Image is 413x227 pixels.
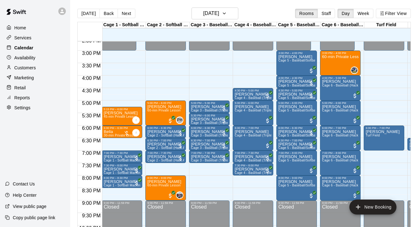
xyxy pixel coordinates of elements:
[100,9,118,18] button: Back
[191,126,228,130] div: 6:00 PM – 6:30 PM
[191,201,228,205] div: 9:00 PM – 11:59 PM
[235,96,280,100] span: Cage 4 - Baseball (Triple play)
[104,164,140,167] div: 7:30 PM – 8:00 PM
[308,168,314,174] span: All customers have paid
[133,117,139,123] img: Brianna Velasquez
[322,159,397,162] span: Cage 6 - Baseball (Hack Attack Hand-fed Machine)
[364,126,404,151] div: 6:00 PM – 7:00 PM: Pete
[132,129,140,136] div: Brianna Velasquez
[102,163,142,175] div: 7:30 PM – 8:00 PM: Maximiliano Salas
[322,126,359,130] div: 6:00 PM – 7:00 PM
[147,151,184,155] div: 7:00 PM – 7:30 PM
[278,151,315,155] div: 7:00 PM – 8:00 PM
[278,84,350,87] span: Cage 5 - Baseball/Softball (Triple Play - HitTrax)
[104,126,140,130] div: 6:00 PM – 6:30 PM
[14,35,32,41] p: Services
[191,146,236,150] span: Cage 3 - Baseball (Triple Play)
[177,192,183,198] img: Jacob Reyes
[203,9,219,18] h6: [DATE]
[265,168,271,174] span: All customers have paid
[191,109,236,112] span: Cage 3 - Baseball (Triple Play)
[5,103,65,112] a: Settings
[278,59,350,62] span: Cage 5 - Baseball/Softball (Triple Play - HitTrax)
[167,193,173,199] span: All customers have paid
[320,51,361,76] div: 3:00 PM – 4:00 PM: 60-min Private Lesson
[14,45,33,51] p: Calendar
[147,176,184,180] div: 8:00 PM – 9:00 PM
[80,175,102,181] span: 8:00 PM
[278,146,350,150] span: Cage 5 - Baseball/Softball (Triple Play - HitTrax)
[322,109,397,112] span: Cage 6 - Baseball (Hack Attack Hand-fed Machine)
[191,101,228,105] div: 5:00 PM – 5:30 PM
[265,118,271,124] span: All customers have paid
[147,126,184,130] div: 6:00 PM – 6:30 PM
[177,143,183,149] span: All customers have paid
[233,151,273,163] div: 7:00 PM – 7:30 PM: Peter Glassman
[322,76,359,80] div: 4:00 PM – 5:00 PM
[5,43,65,52] a: Calendar
[351,67,358,74] div: Brandon Gold
[318,9,335,18] button: Staff
[235,126,271,130] div: 6:00 PM – 7:00 PM
[102,22,146,28] div: Cage 1 - Softball (Hack Attack)
[104,176,140,180] div: 8:00 PM – 8:30 PM
[132,116,140,124] div: Brianna Velasquez
[192,7,238,19] button: [DATE]
[191,159,236,162] span: Cage 3 - Baseball (Triple Play)
[308,118,314,124] span: All customers have paid
[233,163,273,175] div: 7:30 PM – 8:00 PM: Peter Glassman
[353,9,373,18] button: Week
[276,88,317,101] div: 4:30 PM – 5:00 PM: Wes Long
[5,33,65,42] a: Services
[14,65,36,71] p: Customers
[191,114,228,117] div: 5:30 PM – 6:00 PM
[235,201,271,205] div: 9:00 PM – 11:59 PM
[364,22,408,28] div: Turf Field
[134,168,140,174] span: All customers have paid
[14,25,26,31] p: Home
[320,126,361,151] div: 6:00 PM – 7:00 PM: Gary Oldroyd
[351,67,357,73] img: Brandon Gold
[80,200,102,206] span: 9:00 PM
[366,134,380,137] span: Turf Field
[221,118,227,124] span: All customers have paid
[80,88,102,93] span: 4:30 PM
[353,67,358,74] span: Brandon Gold
[295,9,318,18] button: Rooms
[308,93,314,99] span: All customers have paid
[147,134,221,137] span: Cage 2 - Softball (Hack Attack Hand-fed Machine)
[221,105,227,111] span: All customers have paid
[278,126,315,130] div: 6:00 PM – 6:30 PM
[322,151,359,155] div: 7:00 PM – 8:00 PM
[349,200,396,215] button: add
[189,151,230,163] div: 7:00 PM – 7:30 PM: Mathew Vassallo
[322,52,359,55] div: 3:00 PM – 4:00 PM
[5,83,65,92] a: Retail
[13,192,36,198] p: Help Center
[14,85,26,91] p: Retail
[80,76,102,81] span: 4:00 PM
[14,75,34,81] p: Marketing
[147,109,181,112] span: 60-min Private Lesson
[233,101,273,126] div: 5:00 PM – 6:00 PM: Jorge Mier
[145,101,186,126] div: 5:00 PM – 6:00 PM: Michael
[80,126,102,131] span: 6:00 PM
[5,63,65,72] div: Customers
[135,116,140,124] span: Brianna Velasquez
[308,68,314,74] span: All customers have paid
[233,88,273,101] div: 4:30 PM – 5:00 PM: Rigo Villarreal
[102,175,142,188] div: 8:00 PM – 8:30 PM: Maximiliano Salas
[77,9,100,18] button: [DATE]
[235,101,271,105] div: 5:00 PM – 6:00 PM
[104,184,142,187] span: Cage 1 - Softball Machine
[80,51,102,56] span: 3:00 PM
[177,130,183,136] span: All customers have paid
[265,93,271,99] span: All customers have paid
[322,134,397,137] span: Cage 6 - Baseball (Hack Attack Hand-fed Machine)
[191,134,236,137] span: Cage 3 - Baseball (Triple Play)
[5,93,65,102] a: Reports
[322,84,397,87] span: Cage 6 - Baseball (Hack Attack Hand-fed Machine)
[278,184,350,187] span: Cage 5 - Baseball/Softball (Triple Play - HitTrax)
[276,151,317,175] div: 7:00 PM – 8:00 PM: Herb Higginbotham
[235,109,280,112] span: Cage 4 - Baseball (Triple play)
